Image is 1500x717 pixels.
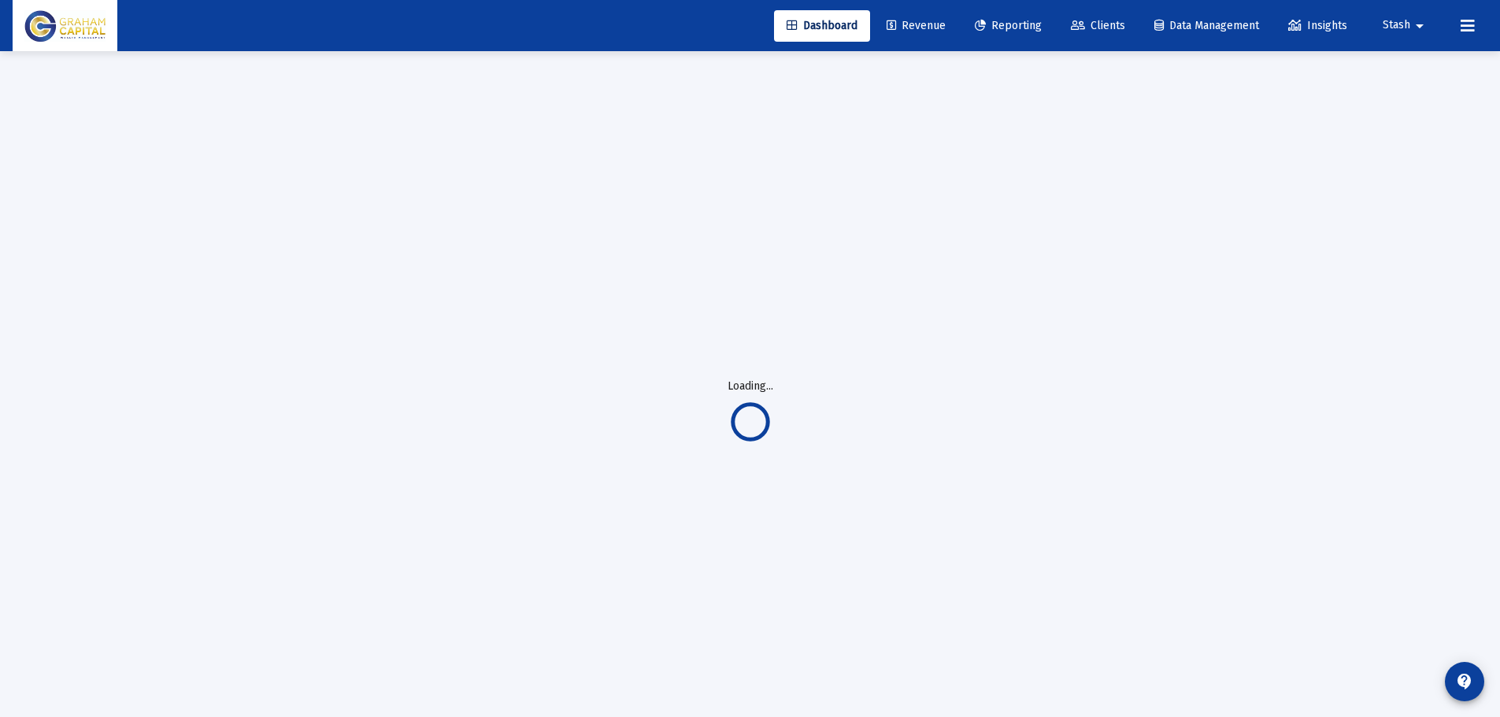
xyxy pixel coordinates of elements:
[1455,672,1474,691] mat-icon: contact_support
[1276,10,1360,42] a: Insights
[1410,10,1429,42] mat-icon: arrow_drop_down
[874,10,958,42] a: Revenue
[975,19,1042,32] span: Reporting
[1142,10,1272,42] a: Data Management
[1071,19,1125,32] span: Clients
[24,10,106,42] img: Dashboard
[1383,19,1410,32] span: Stash
[887,19,946,32] span: Revenue
[774,10,870,42] a: Dashboard
[962,10,1054,42] a: Reporting
[1058,10,1138,42] a: Clients
[787,19,857,32] span: Dashboard
[1364,9,1448,41] button: Stash
[1154,19,1259,32] span: Data Management
[1288,19,1347,32] span: Insights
